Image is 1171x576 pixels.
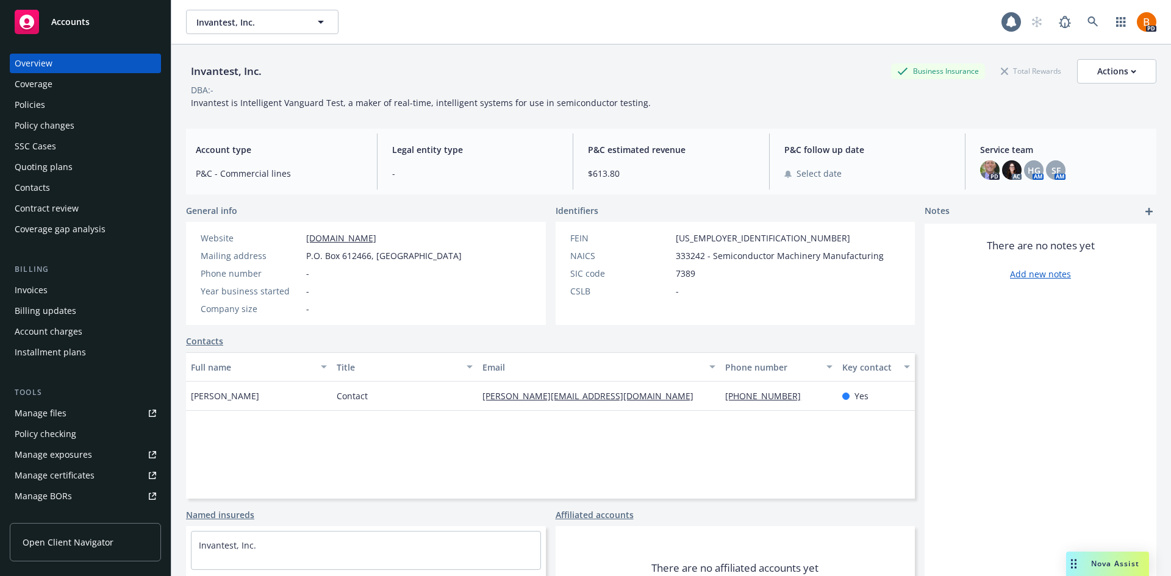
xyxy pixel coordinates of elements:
[186,10,338,34] button: Invantest, Inc.
[201,285,301,297] div: Year business started
[15,301,76,321] div: Billing updates
[797,167,842,180] span: Select date
[10,137,161,156] a: SSC Cases
[1053,10,1077,34] a: Report a Bug
[186,63,267,79] div: Invantest, Inc.
[332,352,478,382] button: Title
[10,74,161,94] a: Coverage
[570,232,671,244] div: FEIN
[10,95,161,115] a: Policies
[1109,10,1133,34] a: Switch app
[392,143,559,156] span: Legal entity type
[10,322,161,341] a: Account charges
[15,404,66,423] div: Manage files
[1081,10,1105,34] a: Search
[15,137,56,156] div: SSC Cases
[306,302,309,315] span: -
[10,219,161,239] a: Coverage gap analysis
[15,280,48,300] div: Invoices
[995,63,1067,79] div: Total Rewards
[10,54,161,73] a: Overview
[676,249,884,262] span: 333242 - Semiconductor Machinery Manufacturing
[392,167,559,180] span: -
[10,445,161,464] a: Manage exposures
[720,352,837,382] button: Phone number
[201,302,301,315] div: Company size
[196,167,362,180] span: P&C - Commercial lines
[10,301,161,321] a: Billing updates
[725,361,818,374] div: Phone number
[15,507,107,527] div: Summary of insurance
[842,361,897,374] div: Key contact
[15,343,86,362] div: Installment plans
[588,143,754,156] span: P&C estimated revenue
[482,361,702,374] div: Email
[980,160,1000,180] img: photo
[191,389,259,402] span: [PERSON_NAME]
[186,508,254,521] a: Named insureds
[15,199,79,218] div: Contract review
[478,352,720,382] button: Email
[199,539,256,551] a: Invantest, Inc.
[10,404,161,423] a: Manage files
[676,285,679,297] span: -
[10,157,161,177] a: Quoting plans
[10,343,161,362] a: Installment plans
[570,285,671,297] div: CSLB
[676,232,850,244] span: [US_EMPLOYER_IDENTIFICATION_NUMBER]
[1066,552,1149,576] button: Nova Assist
[10,263,161,276] div: Billing
[15,95,45,115] div: Policies
[196,143,362,156] span: Account type
[10,386,161,399] div: Tools
[15,116,74,135] div: Policy changes
[306,232,376,244] a: [DOMAIN_NAME]
[891,63,985,79] div: Business Insurance
[23,536,113,549] span: Open Client Navigator
[1077,59,1156,84] button: Actions
[837,352,915,382] button: Key contact
[10,5,161,39] a: Accounts
[784,143,951,156] span: P&C follow up date
[1142,204,1156,219] a: add
[556,204,598,217] span: Identifiers
[15,54,52,73] div: Overview
[191,97,651,108] span: Invantest is Intelligent Vanguard Test, a maker of real-time, intelligent systems for use in semi...
[10,116,161,135] a: Policy changes
[676,267,695,280] span: 7389
[15,157,73,177] div: Quoting plans
[15,486,72,506] div: Manage BORs
[570,267,671,280] div: SIC code
[1091,558,1139,569] span: Nova Assist
[15,178,50,197] div: Contacts
[556,508,634,521] a: Affiliated accounts
[186,204,237,217] span: General info
[15,74,52,94] div: Coverage
[10,199,161,218] a: Contract review
[201,232,301,244] div: Website
[15,424,76,444] div: Policy checking
[15,466,95,485] div: Manage certificates
[1097,60,1136,83] div: Actions
[306,285,309,297] span: -
[1066,552,1081,576] div: Drag to move
[10,507,161,527] a: Summary of insurance
[10,280,161,300] a: Invoices
[306,267,309,280] span: -
[196,16,302,29] span: Invantest, Inc.
[201,267,301,280] div: Phone number
[1051,164,1061,177] span: SF
[10,178,161,197] a: Contacts
[1002,160,1022,180] img: photo
[980,143,1147,156] span: Service team
[987,238,1095,253] span: There are no notes yet
[191,84,213,96] div: DBA: -
[51,17,90,27] span: Accounts
[570,249,671,262] div: NAICS
[10,486,161,506] a: Manage BORs
[925,204,950,219] span: Notes
[1028,164,1040,177] span: HG
[15,219,106,239] div: Coverage gap analysis
[15,322,82,341] div: Account charges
